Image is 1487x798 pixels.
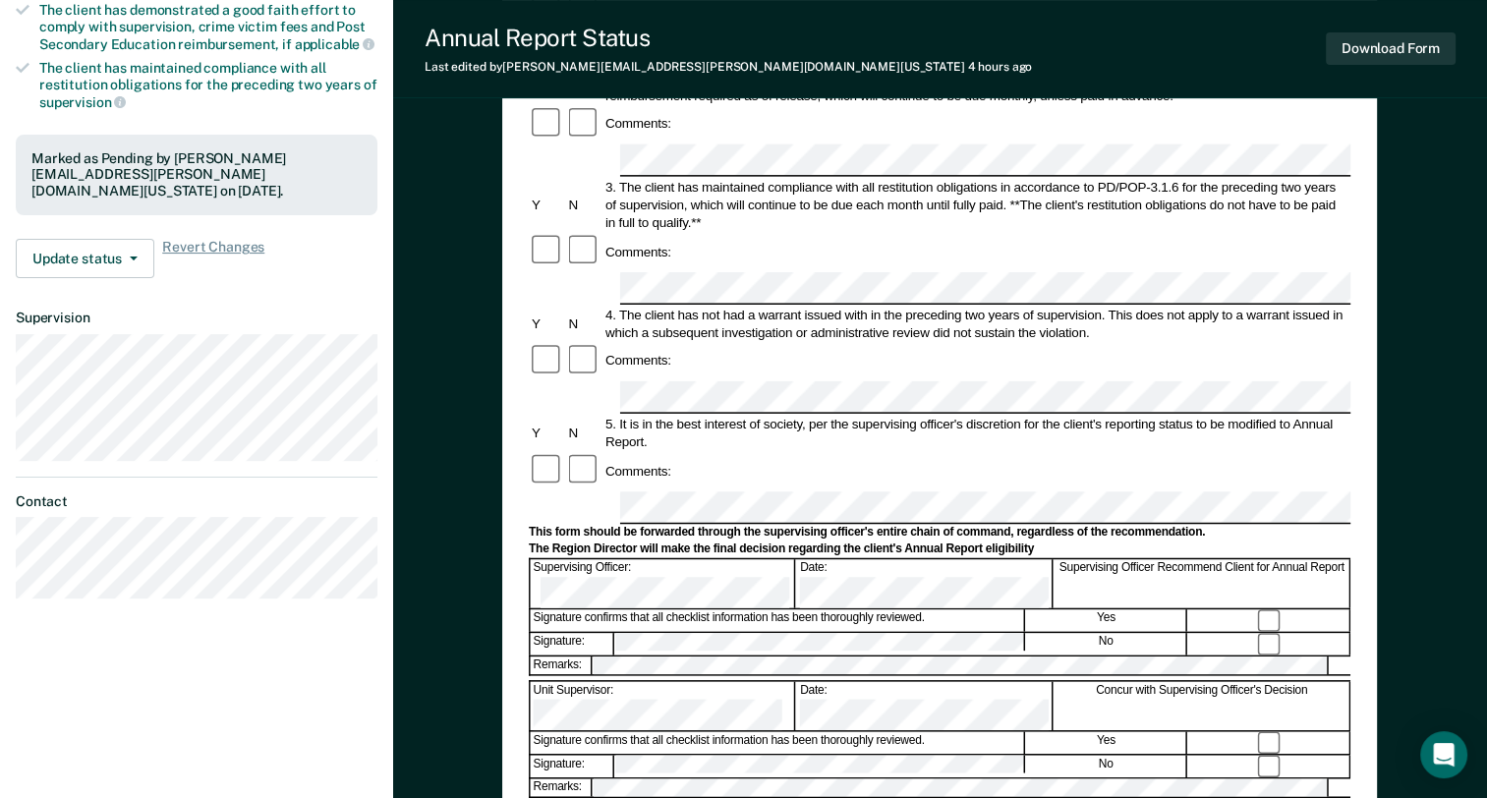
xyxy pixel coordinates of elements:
[529,314,565,332] div: Y
[425,60,1032,74] div: Last edited by [PERSON_NAME][EMAIL_ADDRESS][PERSON_NAME][DOMAIN_NAME][US_STATE]
[566,314,602,332] div: N
[602,306,1350,341] div: 4. The client has not had a warrant issued with in the preceding two years of supervision. This d...
[1026,610,1187,632] div: Yes
[531,779,594,797] div: Remarks:
[162,239,264,278] span: Revert Changes
[1326,32,1456,65] button: Download Form
[602,115,674,133] div: Comments:
[529,196,565,213] div: Y
[602,462,674,480] div: Comments:
[797,682,1053,730] div: Date:
[602,178,1350,231] div: 3. The client has maintained compliance with all restitution obligations in accordance to PD/POP-...
[31,150,362,199] div: Marked as Pending by [PERSON_NAME][EMAIL_ADDRESS][PERSON_NAME][DOMAIN_NAME][US_STATE] on [DATE].
[602,352,674,370] div: Comments:
[566,425,602,442] div: N
[1420,731,1467,778] div: Open Intercom Messenger
[1055,560,1350,608] div: Supervising Officer Recommend Client for Annual Report
[531,732,1025,754] div: Signature confirms that all checklist information has been thoroughly reviewed.
[39,60,377,110] div: The client has maintained compliance with all restitution obligations for the preceding two years of
[531,682,796,730] div: Unit Supervisor:
[1026,756,1187,777] div: No
[531,610,1025,632] div: Signature confirms that all checklist information has been thoroughly reviewed.
[295,36,374,52] span: applicable
[1026,732,1187,754] div: Yes
[531,656,594,674] div: Remarks:
[425,24,1032,52] div: Annual Report Status
[531,560,796,608] div: Supervising Officer:
[602,243,674,260] div: Comments:
[529,525,1350,541] div: This form should be forwarded through the supervising officer's entire chain of command, regardle...
[968,60,1033,74] span: 4 hours ago
[602,416,1350,451] div: 5. It is in the best interest of society, per the supervising officer's discretion for the client...
[529,541,1350,557] div: The Region Director will make the final decision regarding the client's Annual Report eligibility
[16,239,154,278] button: Update status
[566,196,602,213] div: N
[1055,682,1350,730] div: Concur with Supervising Officer's Decision
[529,425,565,442] div: Y
[39,2,377,52] div: The client has demonstrated a good faith effort to comply with supervision, crime victim fees and...
[39,94,126,110] span: supervision
[531,633,614,655] div: Signature:
[1026,633,1187,655] div: No
[531,756,614,777] div: Signature:
[16,493,377,510] dt: Contact
[16,310,377,326] dt: Supervision
[797,560,1053,608] div: Date:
